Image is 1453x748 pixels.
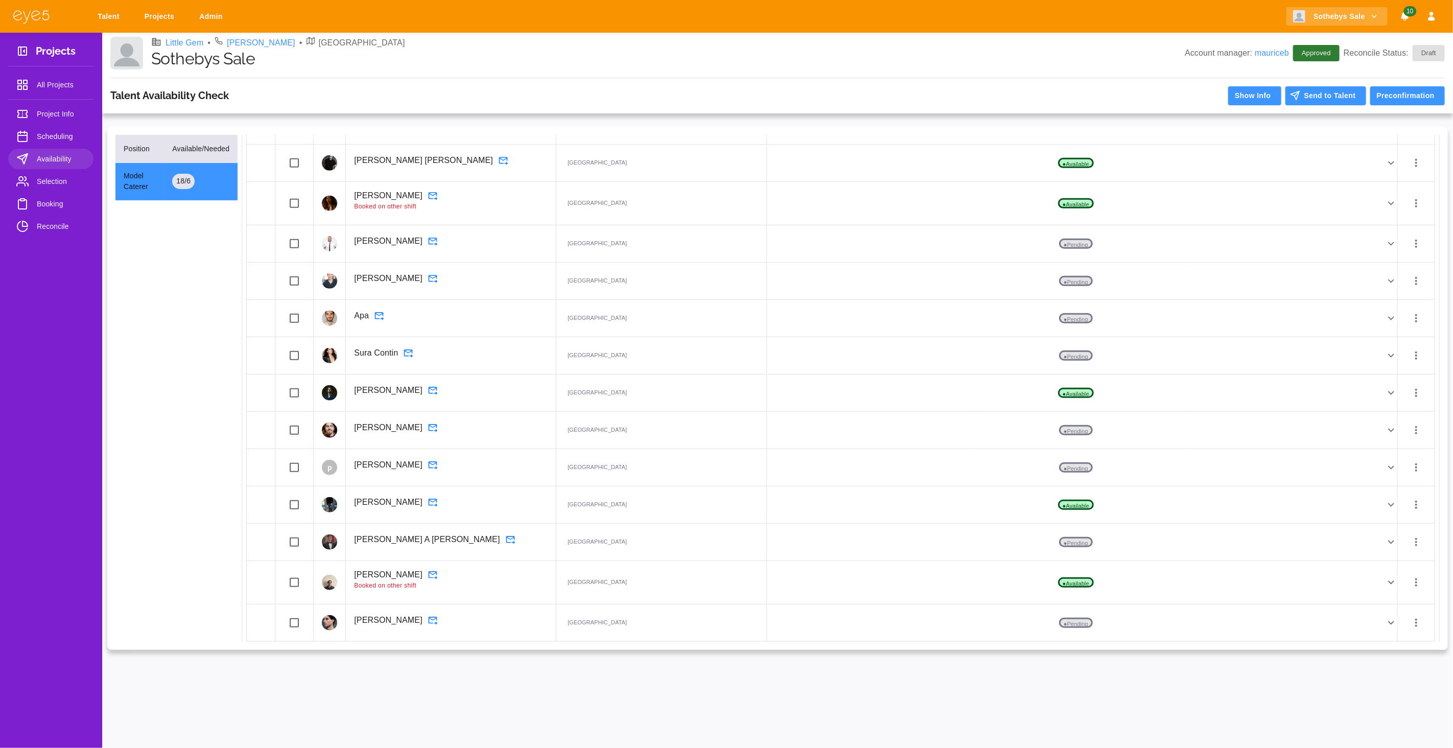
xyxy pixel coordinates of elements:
[767,617,1397,629] div: ●Pending
[767,238,1397,250] div: ●Pending
[354,190,423,202] p: [PERSON_NAME]
[8,216,93,237] a: Reconcile
[1058,388,1094,398] p: ● Available
[565,618,630,628] p: [GEOGRAPHIC_DATA]
[767,424,1397,436] div: ●Pending
[322,575,337,590] img: profile_picture
[37,175,85,188] span: Selection
[767,576,1397,589] div: ●Available
[565,462,630,473] p: [GEOGRAPHIC_DATA]
[767,499,1397,511] div: ●Available
[1059,276,1093,286] p: ● Pending
[322,196,337,211] img: profile_picture
[1059,537,1093,547] p: ● Pending
[354,496,423,508] p: [PERSON_NAME]
[354,422,423,434] p: [PERSON_NAME]
[110,37,143,69] img: Client logo
[767,312,1397,324] div: ●Pending
[767,387,1397,399] div: ●Available
[322,423,337,438] img: profile_picture
[322,236,337,251] img: profile_picture
[565,577,630,588] p: [GEOGRAPHIC_DATA]
[322,348,337,363] img: profile_picture
[354,154,493,167] p: [PERSON_NAME] [PERSON_NAME]
[1415,48,1442,58] span: Draft
[322,534,337,550] img: profile_picture
[565,313,630,323] p: [GEOGRAPHIC_DATA]
[1058,158,1094,168] p: ● Available
[319,37,405,49] p: [GEOGRAPHIC_DATA]
[354,202,548,212] span: Booked on other shift
[565,425,630,435] p: [GEOGRAPHIC_DATA]
[354,384,423,396] p: [PERSON_NAME]
[1286,7,1388,26] button: Sothebys Sale
[299,37,302,49] li: •
[1285,86,1366,105] button: Send to Talent
[1058,198,1094,208] p: ● Available
[1059,462,1093,473] p: ● Pending
[322,460,337,475] div: p
[354,347,398,359] p: Sura Contin
[322,385,337,401] img: profile_picture
[354,533,500,546] p: [PERSON_NAME] A [PERSON_NAME]
[354,614,423,626] p: [PERSON_NAME]
[227,37,295,49] a: [PERSON_NAME]
[37,198,85,210] span: Booking
[354,272,423,285] p: [PERSON_NAME]
[8,149,93,169] a: Availability
[1185,47,1289,59] p: Account manager:
[354,569,423,581] p: [PERSON_NAME]
[565,537,630,547] p: [GEOGRAPHIC_DATA]
[1059,618,1093,628] p: ● Pending
[322,155,337,171] img: profile_picture
[565,198,630,208] p: [GEOGRAPHIC_DATA]
[1344,45,1445,61] p: Reconcile Status:
[151,49,1185,68] h1: Sothebys Sale
[354,581,548,591] span: Booked on other shift
[1403,6,1416,16] span: 10
[322,615,337,630] img: profile_picture
[767,461,1397,474] div: ●Pending
[1396,7,1414,26] button: Notifications
[1059,425,1093,435] p: ● Pending
[193,7,233,26] a: Admin
[1370,86,1445,105] button: Preconfirmation
[138,7,184,26] a: Projects
[37,108,85,120] span: Project Info
[207,37,210,49] li: •
[1255,49,1289,57] a: mauriceb
[322,497,337,512] img: profile_picture
[322,273,337,289] img: profile_picture
[565,276,630,286] p: [GEOGRAPHIC_DATA]
[1059,239,1093,249] p: ● Pending
[1296,48,1337,58] span: Approved
[8,171,93,192] a: Selection
[8,75,93,95] a: All Projects
[767,275,1397,287] div: ●Pending
[37,220,85,232] span: Reconcile
[565,158,630,168] p: [GEOGRAPHIC_DATA]
[12,9,50,24] img: eye5
[767,157,1397,169] div: ●Available
[164,135,238,163] th: Available/Needed
[565,239,630,249] p: [GEOGRAPHIC_DATA]
[565,500,630,510] p: [GEOGRAPHIC_DATA]
[8,126,93,147] a: Scheduling
[1059,350,1093,361] p: ● Pending
[8,194,93,214] a: Booking
[354,235,423,247] p: [PERSON_NAME]
[1293,10,1305,22] img: Client logo
[115,162,164,201] td: Model Caterer
[37,130,85,143] span: Scheduling
[767,197,1397,209] div: ●Available
[1058,577,1094,588] p: ● Available
[110,89,229,102] h3: Talent Availability Check
[166,37,203,49] a: Little Gem
[1059,313,1093,323] p: ● Pending
[1058,500,1094,510] p: ● Available
[354,459,423,471] p: [PERSON_NAME]
[322,311,337,326] img: profile_picture
[91,7,130,26] a: Talent
[565,388,630,398] p: [GEOGRAPHIC_DATA]
[37,79,85,91] span: All Projects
